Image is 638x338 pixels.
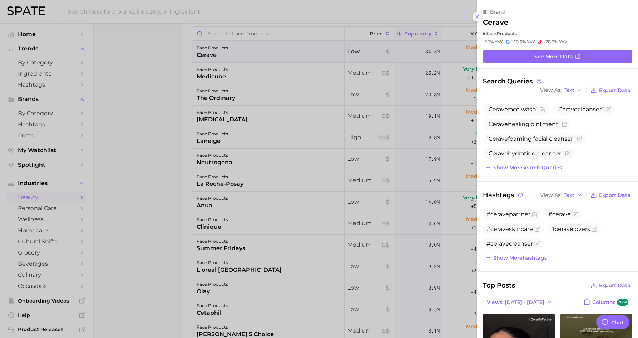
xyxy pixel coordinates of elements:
span: #ceravecleanser [486,240,533,247]
span: #cerave [548,211,571,218]
span: hydrating cleanser [486,150,564,157]
button: Flag as miscategorized or irrelevant [534,241,540,247]
div: in [483,31,632,36]
button: Flag as miscategorized or irrelevant [572,212,578,217]
button: Flag as miscategorized or irrelevant [605,107,611,112]
button: View AsText [538,86,584,95]
button: Flag as miscategorized or irrelevant [532,212,538,217]
span: brand [490,9,506,15]
span: -28.2% [544,39,558,44]
span: Top Posts [483,280,515,290]
span: face wash [486,106,538,113]
button: Flag as miscategorized or irrelevant [565,151,571,156]
button: Flag as miscategorized or irrelevant [577,136,583,142]
button: Export Data [589,280,632,290]
button: Show moresearch queries [483,163,564,173]
a: See more data [483,50,632,63]
button: Flag as miscategorized or irrelevant [592,226,597,232]
span: YoY [559,39,567,45]
span: healing ointment [486,121,560,127]
span: Export Data [599,283,630,289]
span: Cerave [489,121,508,127]
span: #ceravelovers [551,226,590,232]
span: Text [564,88,574,92]
button: View AsText [538,190,584,200]
span: cleanser [556,106,604,113]
span: Cerave [489,106,508,113]
button: Flag as miscategorized or irrelevant [562,121,568,127]
span: View As [540,88,562,92]
button: Views: [DATE] - [DATE] [483,296,556,308]
span: Cerave [558,106,578,113]
span: YoY [527,39,535,45]
span: face products [487,31,517,36]
span: Search Queries [483,77,543,85]
span: Columns [592,299,628,306]
span: #ceravepartner [486,211,530,218]
button: Export Data [589,190,632,200]
span: Show more hashtags [493,255,547,261]
span: Hashtags [483,190,524,200]
span: new [617,299,628,306]
button: Show morehashtags [483,253,549,263]
button: Export Data [589,85,632,95]
span: +1.1% [483,39,494,44]
button: Columnsnew [580,296,632,308]
span: Export Data [599,87,630,93]
span: Show more search queries [493,165,562,171]
button: Flag as miscategorized or irrelevant [540,107,545,112]
span: Views: [DATE] - [DATE] [487,299,544,305]
span: #ceraveskincare [486,226,533,232]
span: See more data [534,54,573,60]
span: YoY [495,39,503,45]
span: foaming facial cleanser [486,135,575,142]
span: Export Data [599,192,630,198]
button: Flag as miscategorized or irrelevant [534,226,540,232]
span: View As [540,193,562,197]
span: Cerave [489,150,508,157]
span: Text [564,193,574,197]
span: +10.5% [511,39,526,44]
h2: cerave [483,18,509,26]
span: Cerave [489,135,508,142]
